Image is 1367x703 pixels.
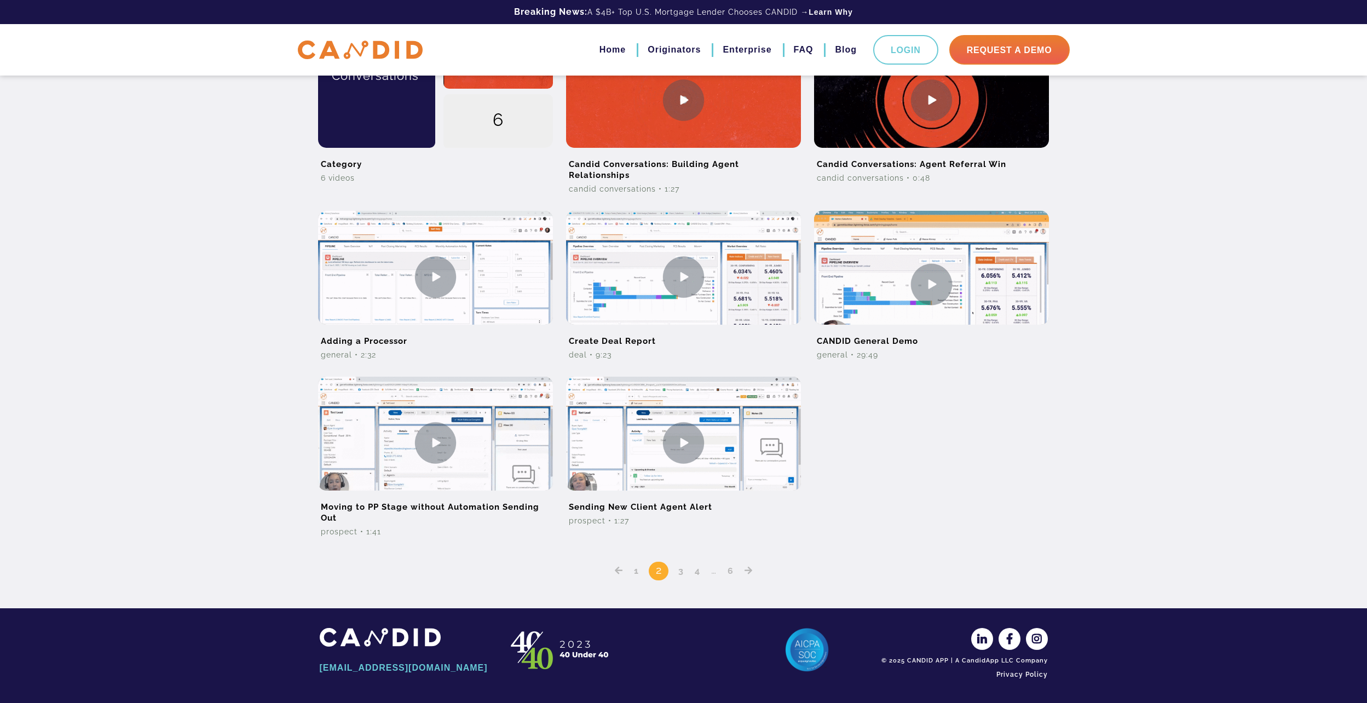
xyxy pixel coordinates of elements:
a: 3 [674,566,688,576]
div: Prospect • 1:41 [318,526,553,537]
a: Blog [835,41,857,59]
img: CANDID APP [298,41,423,60]
a: 4 [691,566,704,576]
div: 6 [443,94,553,149]
a: Originators [648,41,701,59]
a: Enterprise [723,41,771,59]
h2: Adding a Processor [318,325,553,349]
a: Home [599,41,626,59]
img: CANDID APP [506,628,615,672]
a: Learn Why [809,7,853,18]
a: Login [873,35,938,65]
h2: CANDID General Demo [814,325,1049,349]
a: Request A Demo [949,35,1070,65]
a: FAQ [794,41,814,59]
a: 6 [724,566,737,576]
img: CANDID APP [320,628,441,646]
b: Breaking News: [514,7,587,17]
h2: Candid Conversations: Building Agent Relationships [566,148,801,183]
div: Candid Conversations • 0:48 [814,172,1049,183]
img: Sending New Client Agent Alert Video [566,377,801,509]
img: Moving to PP Stage without Automation Sending Out Video [318,377,553,509]
div: © 2025 CANDID APP | A CandidApp LLC Company [878,656,1048,665]
h2: Moving to PP Stage without Automation Sending Out [318,491,553,526]
h2: Sending New Client Agent Alert [566,491,801,515]
div: General • 2:32 [318,349,553,360]
a: 1 [630,566,643,576]
div: General • 29:49 [814,349,1049,360]
a: Privacy Policy [878,665,1048,684]
span: 2 [649,562,668,580]
div: Candid Conversations • 1:27 [566,183,801,194]
div: 6 Videos [318,172,553,183]
img: AICPA SOC 2 [785,628,829,672]
img: Candid Conversations: Agent Referral Win Video [814,34,1049,166]
nav: Posts pagination [312,545,1056,581]
a: [EMAIL_ADDRESS][DOMAIN_NAME] [320,659,489,677]
h2: Create Deal Report [566,325,801,349]
img: CANDID General Demo Video [814,211,1049,358]
div: Prospect • 1:27 [566,515,801,526]
span: … [707,563,720,577]
h2: Category [318,148,553,172]
img: Create Deal Report Video [566,211,801,343]
img: Adding a Processor Video [318,211,553,343]
img: Candid Conversations: Building Agent Relationships Video [566,34,801,166]
div: Deal • 9:23 [566,349,801,360]
h2: Candid Conversations: Agent Referral Win [814,148,1049,172]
